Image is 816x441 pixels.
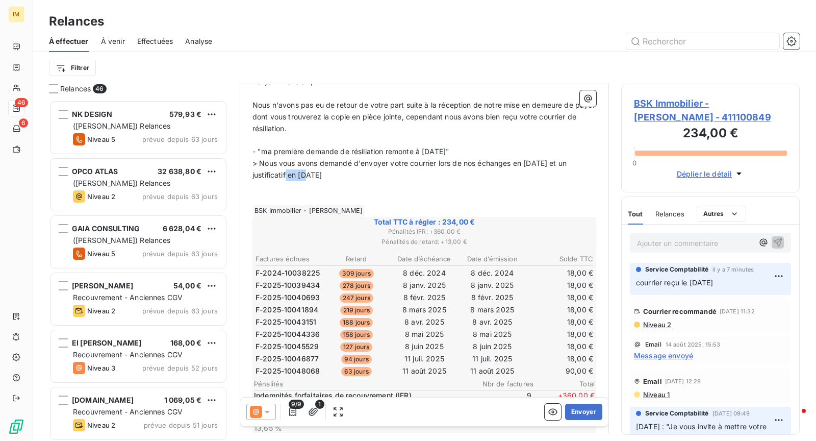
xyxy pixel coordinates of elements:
[49,12,104,31] h3: Relances
[256,329,320,339] span: F-2025-10044336
[527,341,594,352] td: 18,00 €
[289,400,304,409] span: 9/9
[73,121,171,130] span: ([PERSON_NAME]) Relances
[256,341,319,352] span: F-2025-10045529
[252,147,449,156] span: - "ma première demande de résiliation remonte à [DATE]"
[158,167,201,176] span: 32 638,80 €
[60,84,91,94] span: Relances
[72,224,140,233] span: GAIA CONSULTING
[666,341,721,348] span: 14 août 2025, 15:53
[626,33,779,50] input: Rechercher
[459,329,526,340] td: 8 mai 2025
[173,281,201,290] span: 54,00 €
[643,307,717,315] span: Courrier recommandé
[87,192,115,201] span: Niveau 2
[642,390,670,399] span: Niveau 1
[49,60,96,76] button: Filtrer
[142,135,218,143] span: prévue depuis 63 jours
[341,367,372,376] span: 63 jours
[391,280,457,291] td: 8 janv. 2025
[643,377,662,385] span: Email
[164,396,202,404] span: 1 069,05 €
[254,227,595,236] span: Pénalités IFR : + 360,00 €
[19,118,28,128] span: 6
[391,304,457,315] td: 8 mars 2025
[391,329,457,340] td: 8 mai 2025
[712,410,750,416] span: [DATE] 09:49
[87,135,115,143] span: Niveau 5
[256,317,316,327] span: F-2025-10043151
[254,423,468,433] p: 13,65 %
[72,396,134,404] span: [DOMAIN_NAME]
[73,350,183,359] span: Recouvrement - Anciennes CGV
[527,267,594,279] td: 18,00 €
[254,237,595,247] span: Pénalités de retard : + 13,00 €
[8,6,24,22] div: IM
[391,267,457,279] td: 8 déc. 2024
[720,308,755,314] span: [DATE] 11:32
[142,192,218,201] span: prévue depuis 63 jours
[73,407,183,416] span: Recouvrement - Anciennes CGV
[340,330,373,339] span: 158 jours
[391,341,457,352] td: 8 juin 2025
[256,268,320,278] span: F-2024-10038225
[565,404,602,420] button: Envoyer
[459,304,526,315] td: 8 mars 2025
[142,250,218,258] span: prévue depuis 63 jours
[645,409,708,418] span: Service Comptabilité
[340,281,373,290] span: 278 jours
[142,307,218,315] span: prévue depuis 63 jours
[87,364,115,372] span: Niveau 3
[323,254,390,264] th: Retard
[8,419,24,435] img: Logo LeanPay
[459,316,526,328] td: 8 avr. 2025
[697,206,746,222] button: Autres
[459,254,526,264] th: Date d’émission
[315,400,324,409] span: 1
[472,380,533,388] span: Nbr de factures
[49,36,89,46] span: À effectuer
[340,293,373,303] span: 247 jours
[339,269,374,278] span: 309 jours
[73,236,171,244] span: ([PERSON_NAME]) Relances
[459,280,526,291] td: 8 janv. 2025
[72,167,118,176] span: OPCO ATLAS
[645,265,708,274] span: Service Comptabilité
[527,316,594,328] td: 18,00 €
[170,338,201,347] span: 168,00 €
[527,280,594,291] td: 18,00 €
[391,316,457,328] td: 8 avr. 2025
[628,210,643,218] span: Tout
[459,267,526,279] td: 8 déc. 2024
[73,179,171,187] span: ([PERSON_NAME]) Relances
[169,110,201,118] span: 579,93 €
[87,250,115,258] span: Niveau 5
[527,353,594,364] td: 18,00 €
[73,293,183,302] span: Recouvrement - Anciennes CGV
[144,421,218,429] span: prévue depuis 51 jours
[781,406,806,431] iframe: Intercom live chat
[674,168,748,180] button: Déplier le détail
[254,217,595,227] span: Total TTC à régler : 234,00 €
[340,342,372,352] span: 127 jours
[634,124,787,144] h3: 234,00 €
[49,100,227,441] div: grid
[527,304,594,315] td: 18,00 €
[252,159,569,179] span: > Nous vous avons demandé d'envoyer votre courrier lors de nos échanges en [DATE] et un justifica...
[470,390,531,411] span: 9
[163,224,202,233] span: 6 628,04 €
[527,254,594,264] th: Solde TTC
[677,168,732,179] span: Déplier le détail
[72,281,133,290] span: [PERSON_NAME]
[254,390,468,401] p: Indemnités forfaitaires de recouvrement (IFR)
[256,366,320,376] span: F-2025-10048068
[645,341,661,348] span: Email
[15,98,28,107] span: 46
[459,292,526,303] td: 8 févr. 2025
[72,110,112,118] span: NK DESIGN
[137,36,173,46] span: Effectuées
[341,355,372,364] span: 94 jours
[87,307,115,315] span: Niveau 2
[256,280,320,290] span: F-2025-10039434
[72,338,141,347] span: EI [PERSON_NAME]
